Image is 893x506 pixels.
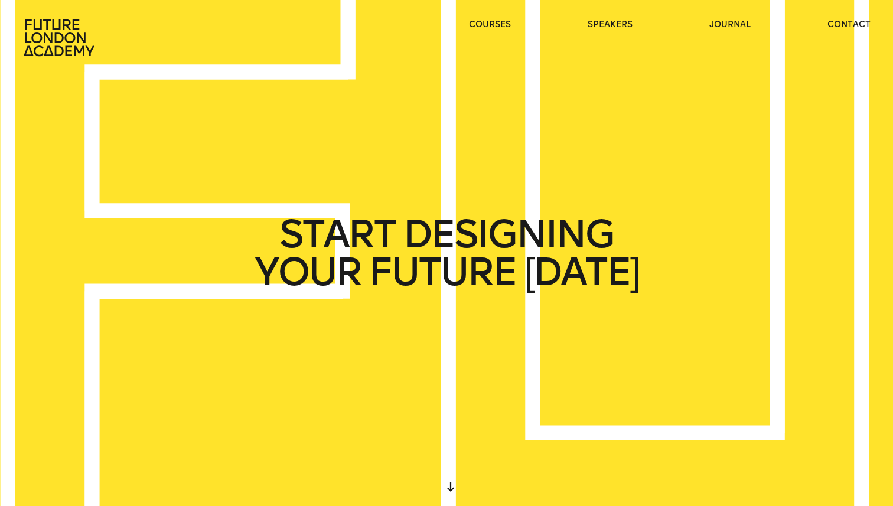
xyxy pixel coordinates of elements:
[709,19,751,31] a: journal
[469,19,511,31] a: courses
[588,19,633,31] a: speakers
[827,19,871,31] a: contact
[369,253,516,291] span: FUTURE
[279,216,395,253] span: START
[255,253,361,291] span: YOUR
[524,253,638,291] span: [DATE]
[403,216,614,253] span: DESIGNING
